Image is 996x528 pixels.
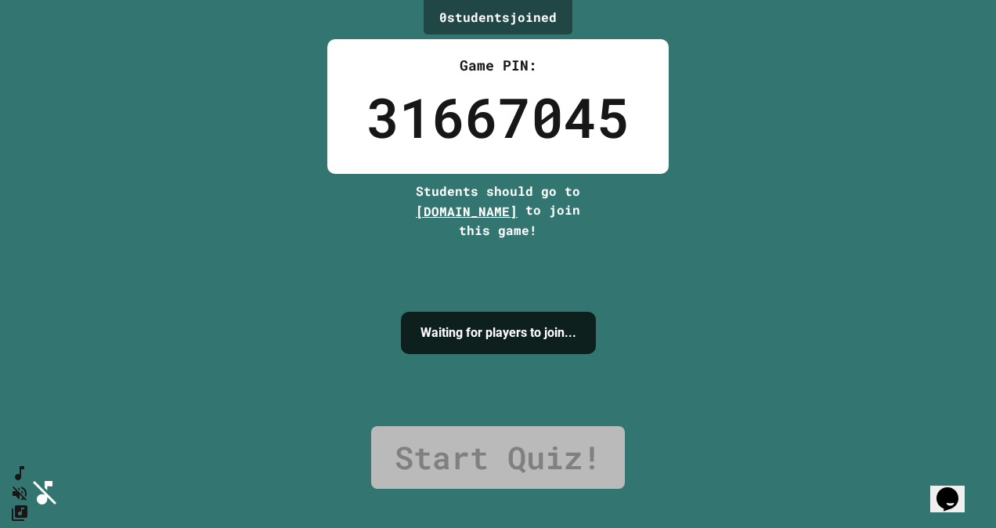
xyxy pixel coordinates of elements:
[420,324,576,342] h4: Waiting for players to join...
[400,182,596,240] div: Students should go to to join this game!
[10,483,29,503] button: Unmute music
[366,76,630,158] div: 31667045
[371,426,625,489] a: Start Quiz!
[416,203,518,219] span: [DOMAIN_NAME]
[10,464,29,483] button: SpeedDial basic example
[930,465,980,512] iframe: chat widget
[10,503,29,523] button: Change Music
[366,55,630,76] div: Game PIN:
